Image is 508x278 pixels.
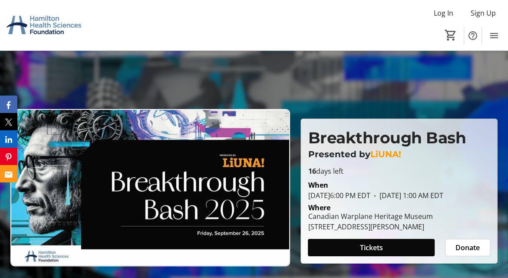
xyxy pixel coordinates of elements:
span: Log In [434,8,453,18]
button: Donate [445,239,490,256]
p: days left [308,166,490,176]
img: Hamilton Health Sciences Foundation's Logo [5,3,82,47]
span: [DATE] 1:00 AM EDT [370,191,443,200]
span: - [370,191,379,200]
button: Tickets [308,239,435,256]
div: Canadian Warplane Heritage Museum [308,211,432,222]
span: Tickets [360,242,383,253]
button: Sign Up [464,6,503,20]
span: Sign Up [471,8,496,18]
div: [STREET_ADDRESS][PERSON_NAME] [308,222,432,232]
button: Cart [443,27,459,43]
p: Breakthrough Bash [308,126,490,149]
button: Log In [427,6,460,20]
div: When [308,180,328,190]
span: 16 [308,166,316,176]
span: [DATE] 6:00 PM EDT [308,191,370,200]
img: Campaign CTA Media Photo [10,109,290,267]
button: Menu [485,27,503,44]
span: Donate [455,242,480,253]
div: Where [308,204,330,211]
span: Presented by [308,149,370,159]
button: Help [464,27,482,44]
span: LiUNA! [370,149,401,159]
